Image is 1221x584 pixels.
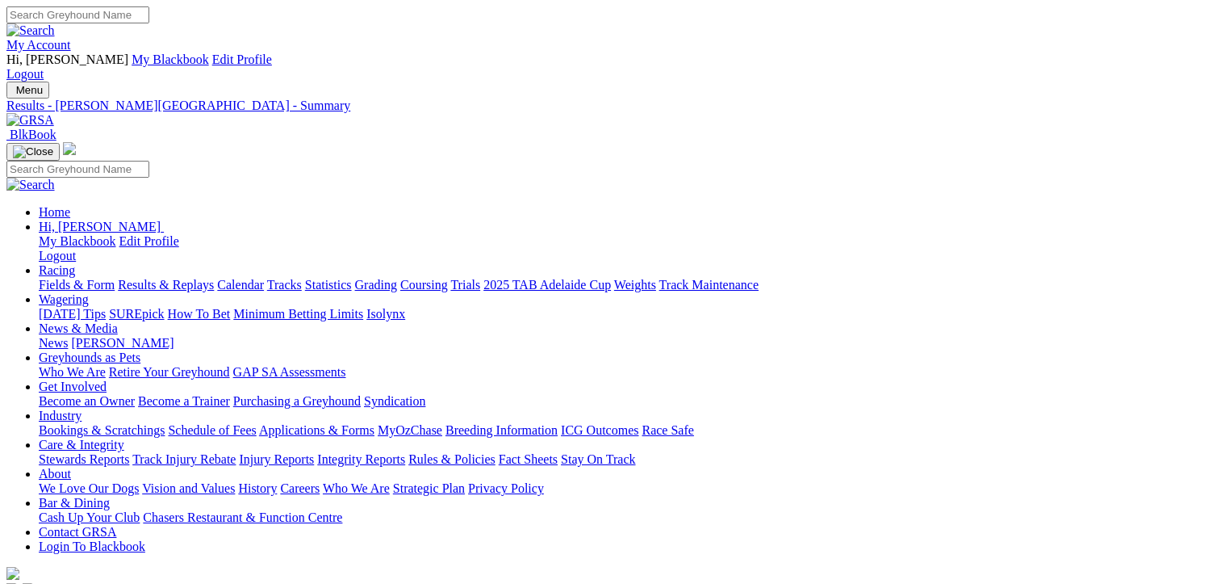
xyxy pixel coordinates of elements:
[39,481,1215,496] div: About
[39,234,116,248] a: My Blackbook
[39,351,140,364] a: Greyhounds as Pets
[6,23,55,38] img: Search
[217,278,264,292] a: Calendar
[39,278,1215,292] div: Racing
[317,452,405,466] a: Integrity Reports
[39,220,164,233] a: Hi, [PERSON_NAME]
[561,423,638,437] a: ICG Outcomes
[39,365,106,379] a: Who We Are
[323,481,390,495] a: Who We Are
[378,423,442,437] a: MyOzChase
[39,307,1215,321] div: Wagering
[6,161,149,178] input: Search
[400,278,448,292] a: Coursing
[233,394,361,408] a: Purchasing a Greyhound
[39,496,110,510] a: Bar & Dining
[238,481,277,495] a: History
[39,220,161,233] span: Hi, [PERSON_NAME]
[39,292,89,306] a: Wagering
[109,365,230,379] a: Retire Your Greyhound
[6,82,49,99] button: Toggle navigation
[39,452,1215,467] div: Care & Integrity
[132,53,209,66] a: My Blackbook
[39,336,1215,351] div: News & Media
[445,423,558,437] a: Breeding Information
[39,307,106,321] a: [DATE] Tips
[10,128,56,141] span: BlkBook
[39,394,135,408] a: Become an Owner
[239,452,314,466] a: Injury Reports
[561,452,635,466] a: Stay On Track
[212,53,272,66] a: Edit Profile
[168,307,231,321] a: How To Bet
[16,84,43,96] span: Menu
[71,336,174,350] a: [PERSON_NAME]
[39,467,71,481] a: About
[6,143,60,161] button: Toggle navigation
[39,452,129,466] a: Stewards Reports
[142,481,235,495] a: Vision and Values
[6,6,149,23] input: Search
[6,113,54,128] img: GRSA
[39,365,1215,380] div: Greyhounds as Pets
[119,234,179,248] a: Edit Profile
[355,278,397,292] a: Grading
[39,423,1215,438] div: Industry
[39,525,116,539] a: Contact GRSA
[63,142,76,155] img: logo-grsa-white.png
[659,278,759,292] a: Track Maintenance
[483,278,611,292] a: 2025 TAB Adelaide Cup
[233,365,346,379] a: GAP SA Assessments
[259,423,374,437] a: Applications & Forms
[13,145,53,158] img: Close
[408,452,496,466] a: Rules & Policies
[118,278,214,292] a: Results & Replays
[39,409,82,422] a: Industry
[499,452,558,466] a: Fact Sheets
[39,249,76,263] a: Logout
[39,263,75,277] a: Racing
[39,423,165,437] a: Bookings & Scratchings
[614,278,656,292] a: Weights
[39,481,139,495] a: We Love Our Dogs
[6,178,55,192] img: Search
[450,278,480,292] a: Trials
[39,380,107,393] a: Get Involved
[6,53,128,66] span: Hi, [PERSON_NAME]
[39,540,145,553] a: Login To Blackbook
[233,307,363,321] a: Minimum Betting Limits
[39,234,1215,263] div: Hi, [PERSON_NAME]
[39,510,1215,525] div: Bar & Dining
[305,278,352,292] a: Statistics
[6,128,56,141] a: BlkBook
[393,481,465,495] a: Strategic Plan
[6,67,44,81] a: Logout
[6,38,71,52] a: My Account
[468,481,544,495] a: Privacy Policy
[267,278,302,292] a: Tracks
[39,510,140,524] a: Cash Up Your Club
[39,205,70,219] a: Home
[280,481,320,495] a: Careers
[39,438,124,452] a: Care & Integrity
[168,423,256,437] a: Schedule of Fees
[39,336,68,350] a: News
[39,278,115,292] a: Fields & Form
[143,510,342,524] a: Chasers Restaurant & Function Centre
[366,307,405,321] a: Isolynx
[6,53,1215,82] div: My Account
[109,307,164,321] a: SUREpick
[364,394,425,408] a: Syndication
[39,394,1215,409] div: Get Involved
[642,423,693,437] a: Race Safe
[6,99,1215,113] a: Results - [PERSON_NAME][GEOGRAPHIC_DATA] - Summary
[6,567,19,580] img: logo-grsa-white.png
[132,452,236,466] a: Track Injury Rebate
[39,321,118,335] a: News & Media
[138,394,230,408] a: Become a Trainer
